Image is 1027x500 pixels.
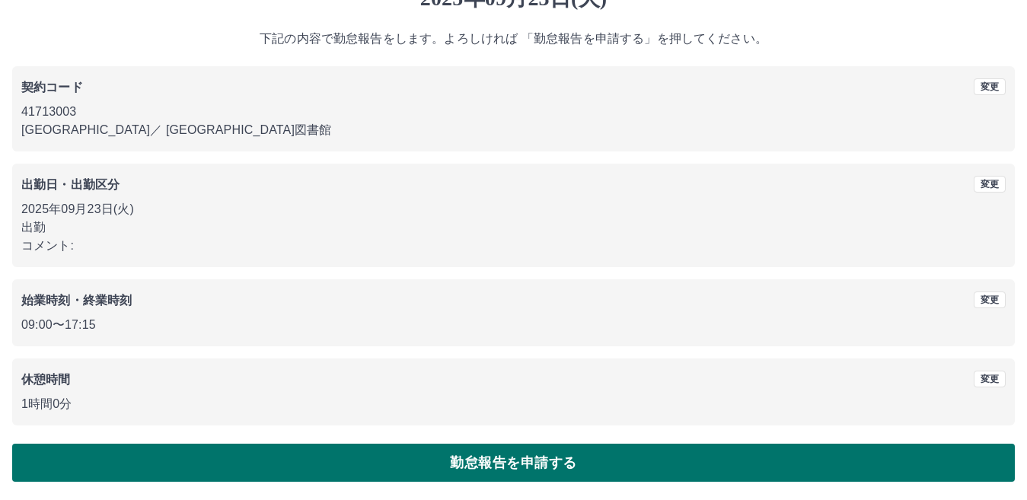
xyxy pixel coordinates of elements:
[21,316,1006,334] p: 09:00 〜 17:15
[21,395,1006,413] p: 1時間0分
[974,78,1006,95] button: 変更
[21,218,1006,237] p: 出勤
[21,121,1006,139] p: [GEOGRAPHIC_DATA] ／ [GEOGRAPHIC_DATA]図書館
[974,176,1006,193] button: 変更
[21,373,71,386] b: 休憩時間
[974,291,1006,308] button: 変更
[21,237,1006,255] p: コメント:
[12,30,1015,48] p: 下記の内容で勤怠報告をします。よろしければ 「勤怠報告を申請する」を押してください。
[21,294,132,307] b: 始業時刻・終業時刻
[21,200,1006,218] p: 2025年09月23日(火)
[974,371,1006,387] button: 変更
[21,103,1006,121] p: 41713003
[21,81,83,94] b: 契約コード
[12,444,1015,482] button: 勤怠報告を申請する
[21,178,120,191] b: 出勤日・出勤区分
